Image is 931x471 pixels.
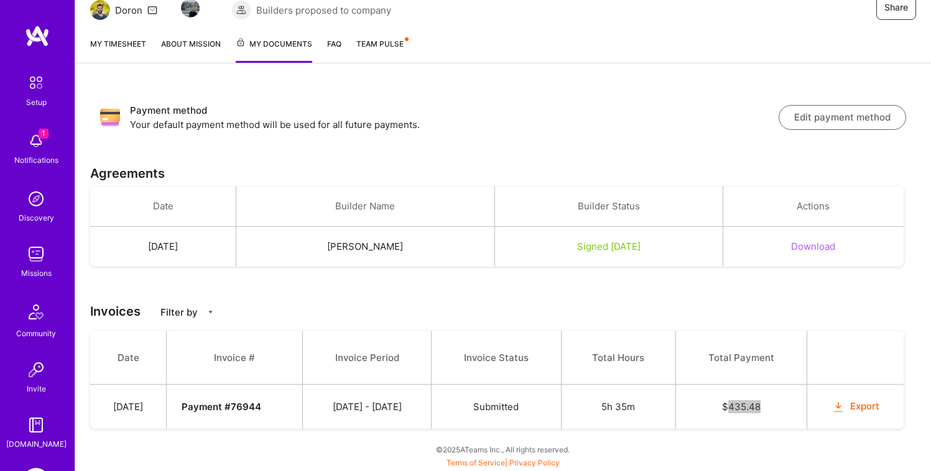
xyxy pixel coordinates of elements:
[831,400,880,414] button: Export
[206,308,215,316] i: icon CaretDown
[302,331,431,385] th: Invoice Period
[236,37,312,63] a: My Documents
[75,434,931,465] div: © 2025 ATeams Inc., All rights reserved.
[236,37,312,51] span: My Documents
[90,385,167,429] td: [DATE]
[473,401,519,413] span: Submitted
[130,103,779,118] h3: Payment method
[509,458,560,467] a: Privacy Policy
[24,357,49,382] img: Invite
[167,331,302,385] th: Invoice #
[14,153,58,167] div: Notifications
[90,166,916,181] h3: Agreements
[831,400,846,414] i: icon OrangeDownload
[147,5,157,15] i: icon Mail
[25,25,50,47] img: logo
[24,129,49,153] img: bell
[561,331,675,385] th: Total Hours
[115,4,142,17] div: Doron
[236,227,495,267] td: [PERSON_NAME]
[356,37,407,63] a: Team Pulse
[494,186,723,227] th: Builder Status
[90,186,236,227] th: Date
[302,385,431,429] td: [DATE] - [DATE]
[24,413,49,437] img: guide book
[19,211,54,224] div: Discovery
[130,118,779,131] p: Your default payment method will be used for all future payments.
[27,382,46,395] div: Invite
[561,385,675,429] td: 5h 35m
[884,1,908,14] span: Share
[39,129,49,139] span: 1
[100,107,120,127] img: Payment method
[21,267,52,280] div: Missions
[160,306,198,319] p: Filter by
[447,458,560,467] span: |
[24,242,49,267] img: teamwork
[90,227,236,267] td: [DATE]
[675,385,807,429] td: $ 435.48
[16,327,56,340] div: Community
[327,37,341,63] a: FAQ
[510,240,708,253] div: Signed [DATE]
[779,105,906,130] button: Edit payment method
[26,96,47,109] div: Setup
[182,401,261,413] strong: Payment # 76944
[23,70,49,96] img: setup
[791,240,835,253] button: Download
[6,437,67,450] div: [DOMAIN_NAME]
[161,37,221,63] a: About Mission
[447,458,505,467] a: Terms of Service
[675,331,807,385] th: Total Payment
[432,331,562,385] th: Invoice Status
[21,297,51,327] img: Community
[24,186,49,211] img: discovery
[90,331,167,385] th: Date
[236,186,495,227] th: Builder Name
[723,186,904,227] th: Actions
[90,304,916,319] h3: Invoices
[90,37,146,63] a: My timesheet
[356,39,404,48] span: Team Pulse
[256,4,391,17] span: Builders proposed to company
